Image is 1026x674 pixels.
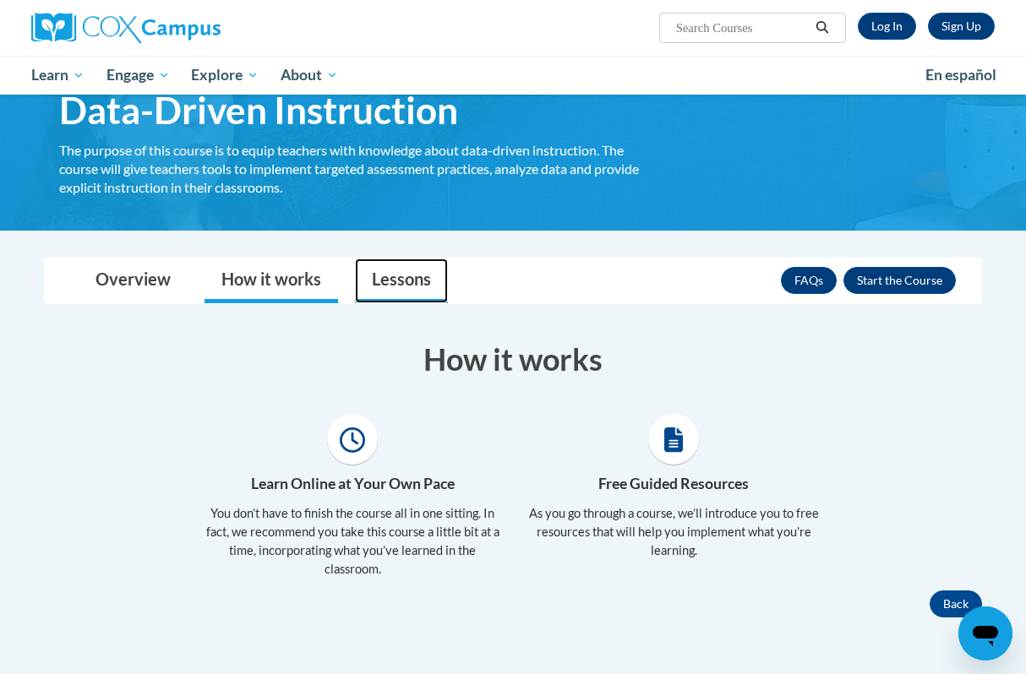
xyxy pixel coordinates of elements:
[96,56,181,95] a: Engage
[925,66,996,84] span: En español
[930,590,982,617] button: Back
[958,606,1012,660] iframe: Button to launch messaging window
[19,56,1007,95] div: Main menu
[781,267,837,294] a: FAQs
[810,18,835,38] button: Search
[205,258,338,303] a: How it works
[44,338,982,380] h3: How it works
[59,88,458,133] span: Data-Driven Instruction
[79,258,188,303] a: Overview
[843,267,956,294] button: Enroll
[20,56,96,95] a: Learn
[31,13,221,43] img: Cox Campus
[180,56,270,95] a: Explore
[31,65,85,85] span: Learn
[355,258,448,303] a: Lessons
[526,504,821,560] p: As you go through a course, we’ll introduce you to free resources that will help you implement wh...
[59,141,642,197] div: The purpose of this course is to equip teachers with knowledge about data-driven instruction. The...
[281,65,338,85] span: About
[858,13,916,40] a: Log In
[674,18,810,38] input: Search Courses
[928,13,995,40] a: Register
[270,56,349,95] a: About
[205,473,500,495] h4: Learn Online at Your Own Pace
[526,473,821,495] h4: Free Guided Resources
[31,13,336,43] a: Cox Campus
[106,65,170,85] span: Engage
[191,65,259,85] span: Explore
[205,504,500,579] p: You don’t have to finish the course all in one sitting. In fact, we recommend you take this cours...
[914,57,1007,93] a: En español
